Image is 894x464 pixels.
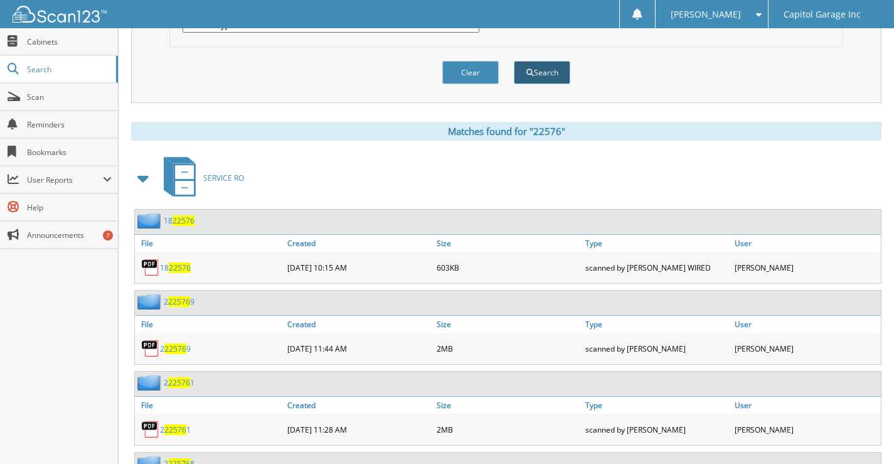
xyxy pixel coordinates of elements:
[141,420,160,439] img: PDF.png
[732,255,881,280] div: [PERSON_NAME]
[732,417,881,442] div: [PERSON_NAME]
[732,336,881,361] div: [PERSON_NAME]
[27,119,112,130] span: Reminders
[582,235,732,252] a: Type
[164,424,186,435] span: 22576
[582,255,732,280] div: scanned by [PERSON_NAME] WIRED
[164,377,194,388] a: 2225761
[156,153,244,203] a: SERVICE RO
[173,215,194,226] span: 22576
[582,417,732,442] div: scanned by [PERSON_NAME]
[164,296,194,307] a: 2225769
[160,262,191,273] a: 1822576
[141,339,160,358] img: PDF.png
[284,235,434,252] a: Created
[164,215,194,226] a: 1822576
[434,417,583,442] div: 2MB
[434,255,583,280] div: 603KB
[164,343,186,354] span: 22576
[168,377,190,388] span: 22576
[27,147,112,158] span: Bookmarks
[135,397,284,414] a: File
[434,235,583,252] a: Size
[169,262,191,273] span: 22576
[284,397,434,414] a: Created
[434,336,583,361] div: 2MB
[732,235,881,252] a: User
[582,397,732,414] a: Type
[103,230,113,240] div: 7
[27,36,112,47] span: Cabinets
[514,61,570,84] button: Search
[160,343,191,354] a: 2225769
[284,316,434,333] a: Created
[27,230,112,240] span: Announcements
[27,175,103,185] span: User Reports
[732,397,881,414] a: User
[27,202,112,213] span: Help
[168,296,190,307] span: 22576
[135,235,284,252] a: File
[137,294,164,310] img: folder2.png
[434,316,583,333] a: Size
[442,61,499,84] button: Clear
[582,336,732,361] div: scanned by [PERSON_NAME]
[582,316,732,333] a: Type
[434,397,583,414] a: Size
[160,424,191,435] a: 2225761
[137,375,164,391] img: folder2.png
[27,92,112,102] span: Scan
[131,122,881,141] div: Matches found for "22576"
[27,64,110,75] span: Search
[284,255,434,280] div: [DATE] 10:15 AM
[137,213,164,229] img: folder2.png
[671,11,741,18] span: [PERSON_NAME]
[13,6,107,23] img: scan123-logo-white.svg
[784,11,861,18] span: Capitol Garage Inc
[284,417,434,442] div: [DATE] 11:28 AM
[135,316,284,333] a: File
[831,404,894,464] iframe: Chat Widget
[732,316,881,333] a: User
[203,173,244,183] span: SERVICE RO
[141,258,160,277] img: PDF.png
[284,336,434,361] div: [DATE] 11:44 AM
